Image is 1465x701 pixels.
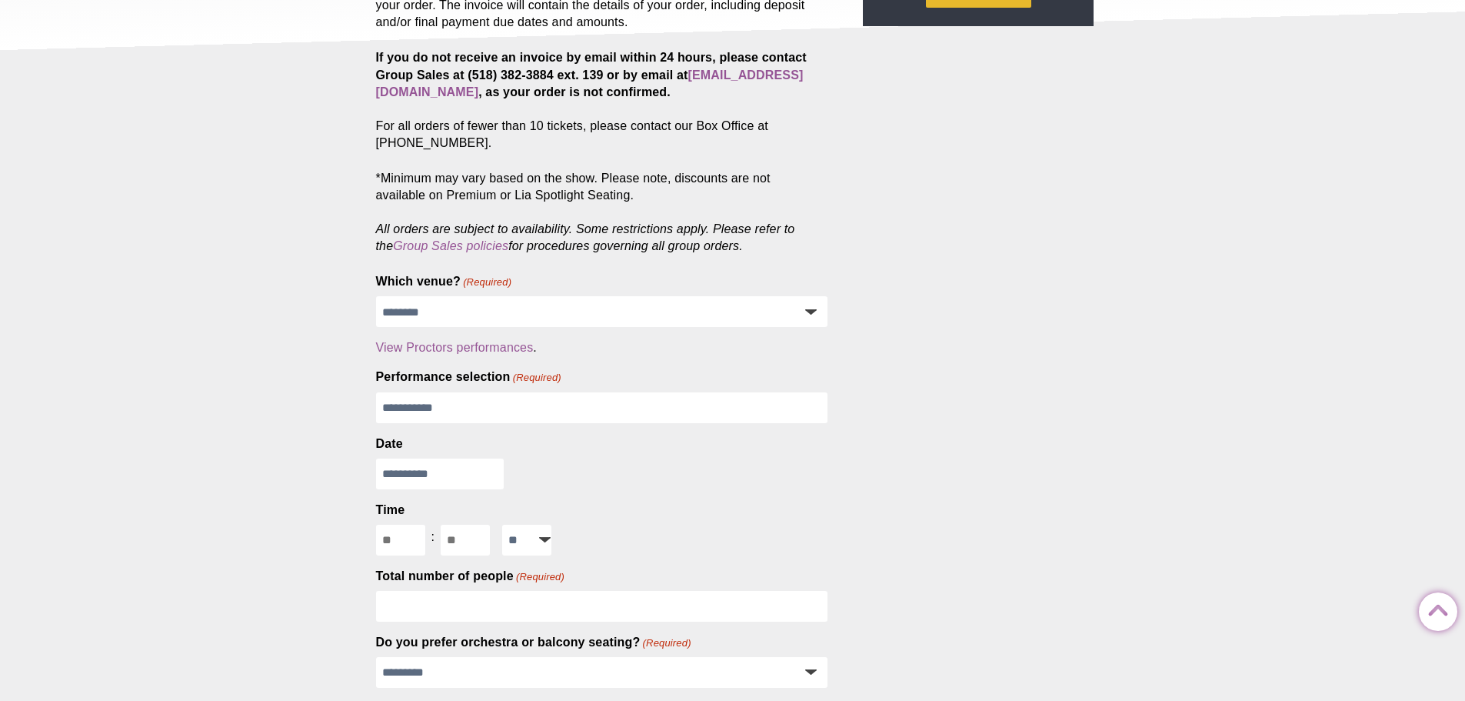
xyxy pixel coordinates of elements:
strong: If you do not receive an invoice by email within 24 hours, please contact Group Sales at (518) 38... [376,51,807,98]
p: For all orders of fewer than 10 tickets, please contact our Box Office at [PHONE_NUMBER]. [376,49,828,151]
span: (Required) [462,275,512,289]
a: [EMAIL_ADDRESS][DOMAIN_NAME] [376,68,804,98]
a: View Proctors performances [376,341,534,354]
a: Group Sales policies [393,239,508,252]
label: Which venue? [376,273,512,290]
label: Do you prefer orchestra or balcony seating? [376,634,691,651]
label: Date [376,436,403,452]
a: Back to Top [1419,593,1450,624]
p: *Minimum may vary based on the show. Please note, discounts are not available on Premium or Lia S... [376,170,828,255]
div: : [425,525,441,549]
div: . [376,339,828,356]
span: (Required) [514,570,564,584]
span: (Required) [641,636,691,650]
legend: Time [376,502,405,519]
label: Performance selection [376,369,561,386]
em: All orders are subject to availability. Some restrictions apply. Please refer to the for procedur... [376,222,795,252]
span: (Required) [511,371,561,385]
label: Total number of people [376,568,565,585]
